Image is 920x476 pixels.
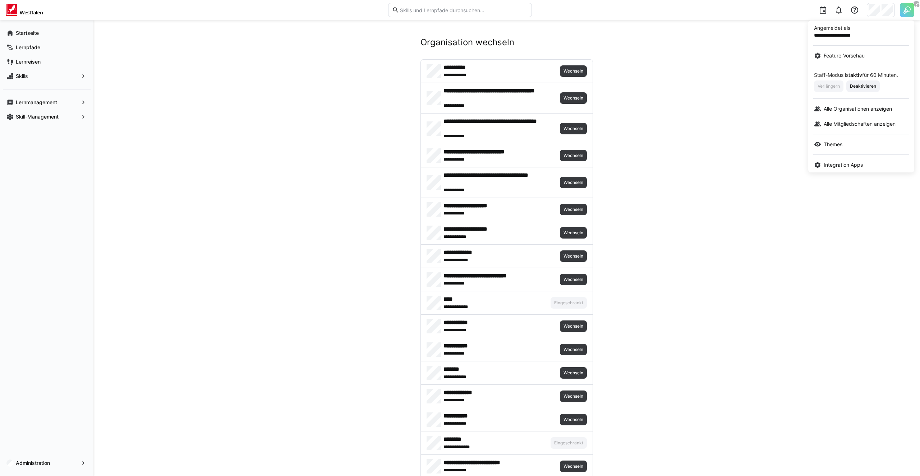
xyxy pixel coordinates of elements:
span: Verlängern [817,83,841,89]
p: Angemeldet als [814,24,908,32]
span: Deaktivieren [849,83,877,89]
span: Alle Organisationen anzeigen [824,105,892,112]
span: Themes [824,141,842,148]
strong: aktiv [850,72,862,78]
button: Deaktivieren [846,80,880,92]
button: Verlängern [814,80,843,92]
span: Feature-Vorschau [824,52,865,59]
span: Integration Apps [824,161,863,168]
div: Staff-Modus ist für 60 Minuten. [814,73,908,78]
span: Alle Mitgliedschaften anzeigen [824,120,896,128]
